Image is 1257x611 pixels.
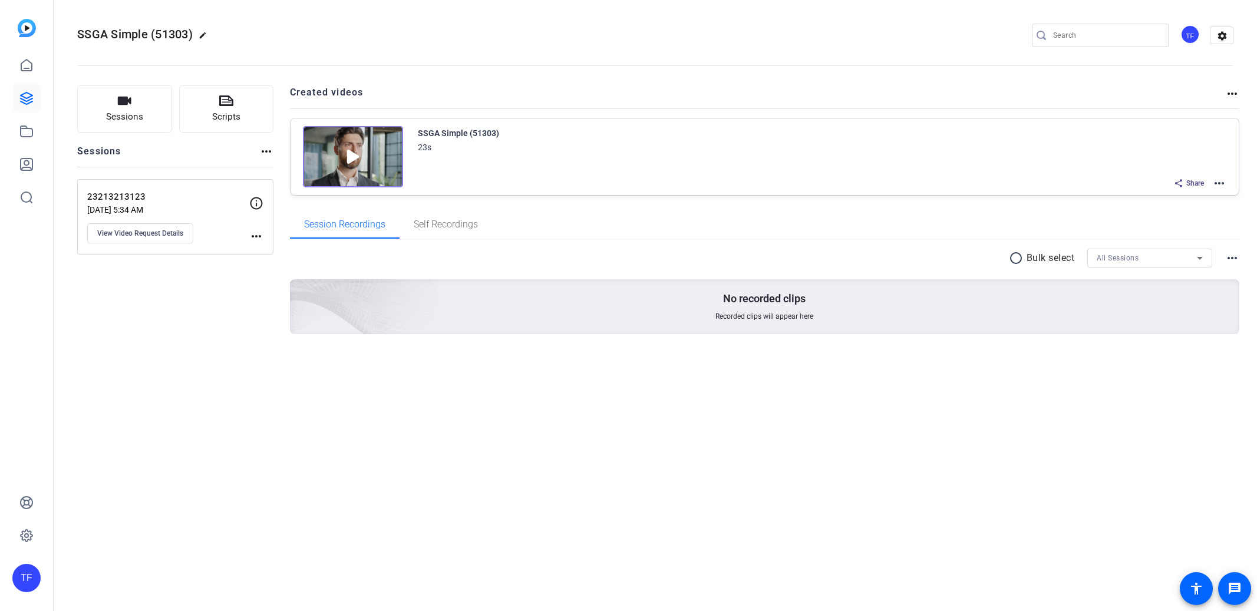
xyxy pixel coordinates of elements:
[1212,176,1226,190] mat-icon: more_horiz
[97,229,183,238] span: View Video Request Details
[1186,179,1204,188] span: Share
[1189,582,1203,596] mat-icon: accessibility
[77,27,193,41] span: SSGA Simple (51303)
[87,223,193,243] button: View Video Request Details
[199,31,213,45] mat-icon: edit
[303,126,403,187] img: Creator Project Thumbnail
[212,110,240,124] span: Scripts
[1009,251,1027,265] mat-icon: radio_button_unchecked
[1180,25,1201,45] ngx-avatar: Tim Freeman
[87,205,249,214] p: [DATE] 5:34 AM
[414,220,478,229] span: Self Recordings
[158,163,439,418] img: embarkstudio-empty-session.png
[259,144,273,158] mat-icon: more_horiz
[249,229,263,243] mat-icon: more_horiz
[1225,87,1239,101] mat-icon: more_horiz
[106,110,143,124] span: Sessions
[1053,28,1159,42] input: Search
[12,564,41,592] div: TF
[1228,582,1242,596] mat-icon: message
[418,140,431,154] div: 23s
[304,220,385,229] span: Session Recordings
[715,312,813,321] span: Recorded clips will appear here
[1180,25,1200,44] div: TF
[18,19,36,37] img: blue-gradient.svg
[1027,251,1075,265] p: Bulk select
[418,126,499,140] div: SSGA Simple (51303)
[179,85,274,133] button: Scripts
[77,144,121,167] h2: Sessions
[87,190,249,204] p: 23213213123
[290,85,1226,108] h2: Created videos
[1097,254,1139,262] span: All Sessions
[1225,251,1239,265] mat-icon: more_horiz
[1210,27,1234,45] mat-icon: settings
[723,292,806,306] p: No recorded clips
[77,85,172,133] button: Sessions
